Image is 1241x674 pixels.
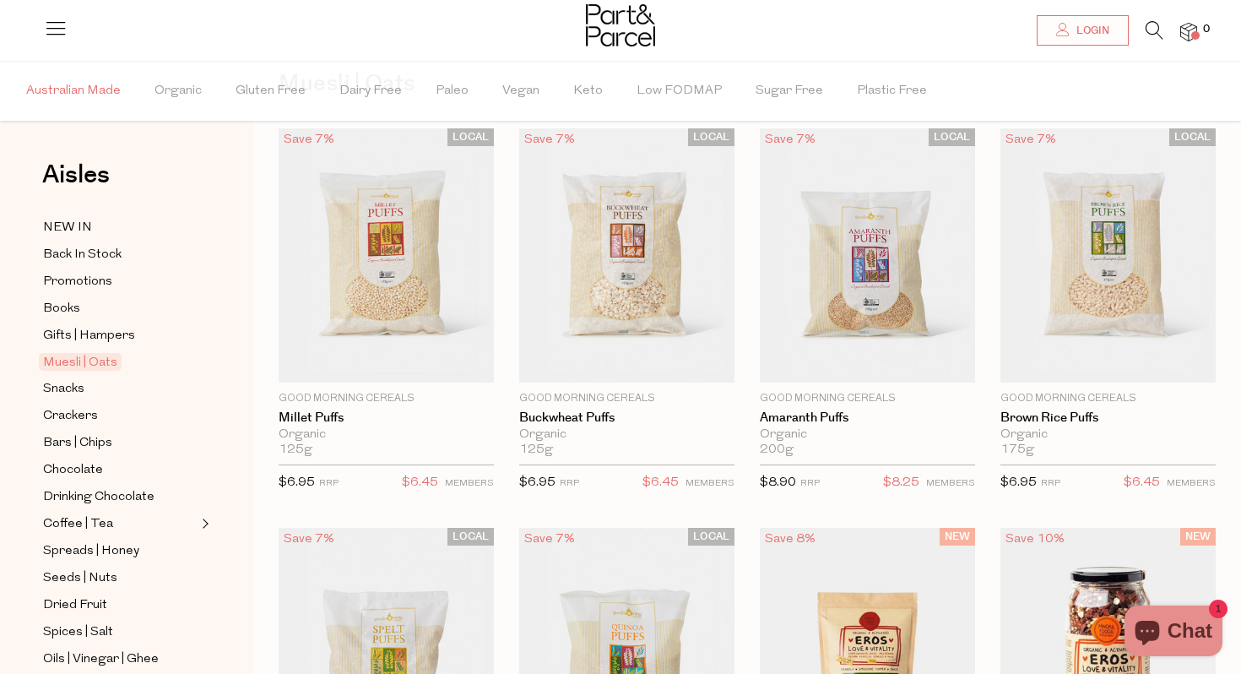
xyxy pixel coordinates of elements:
[1000,427,1216,443] div: Organic
[43,352,197,372] a: Muesli | Oats
[43,218,92,238] span: NEW IN
[760,528,821,551] div: Save 8%
[43,271,197,292] a: Promotions
[43,541,197,562] a: Spreads | Honey
[445,479,494,488] small: MEMBERS
[236,62,306,121] span: Gluten Free
[447,128,494,146] span: LOCAL
[43,568,197,589] a: Seeds | Nuts
[43,298,197,319] a: Books
[43,432,197,454] a: Bars | Chips
[43,299,80,319] span: Books
[688,128,734,146] span: LOCAL
[926,479,975,488] small: MEMBERS
[436,62,469,121] span: Paleo
[43,622,113,643] span: Spices | Salt
[43,405,197,427] a: Crackers
[42,162,110,204] a: Aisles
[43,649,197,670] a: Oils | Vinegar | Ghee
[519,410,734,426] a: Buckwheat Puffs
[1169,128,1216,146] span: LOCAL
[1199,22,1214,37] span: 0
[43,378,197,400] a: Snacks
[42,156,110,193] span: Aisles
[43,487,154,508] span: Drinking Chocolate
[1124,472,1160,494] span: $6.45
[1180,23,1197,41] a: 0
[929,128,975,146] span: LOCAL
[1041,479,1060,488] small: RRP
[43,406,98,427] span: Crackers
[883,472,919,494] span: $8.25
[279,410,494,426] a: Millet Puffs
[279,391,494,406] p: Good Morning Cereals
[642,472,679,494] span: $6.45
[688,528,734,546] span: LOCAL
[760,128,975,383] img: Amaranth Puffs
[1000,410,1216,426] a: Brown Rice Puffs
[560,479,579,488] small: RRP
[586,4,655,46] img: Part&Parcel
[519,476,555,489] span: $6.95
[43,514,113,535] span: Coffee | Tea
[519,528,580,551] div: Save 7%
[43,459,197,481] a: Chocolate
[339,62,402,121] span: Dairy Free
[43,325,197,346] a: Gifts | Hampers
[760,391,975,406] p: Good Morning Cereals
[43,272,112,292] span: Promotions
[43,460,103,481] span: Chocolate
[760,128,821,151] div: Save 7%
[279,443,312,458] span: 125g
[800,479,820,488] small: RRP
[198,514,209,534] button: Expand/Collapse Coffee | Tea
[279,476,315,489] span: $6.95
[402,472,438,494] span: $6.45
[519,391,734,406] p: Good Morning Cereals
[26,62,121,121] span: Australian Made
[1000,128,1061,151] div: Save 7%
[43,379,84,400] span: Snacks
[43,568,117,589] span: Seeds | Nuts
[43,650,159,670] span: Oils | Vinegar | Ghee
[760,410,975,426] a: Amaranth Puffs
[43,622,197,643] a: Spices | Salt
[43,514,197,535] a: Coffee | Tea
[519,128,734,383] img: Buckwheat Puffs
[756,62,823,121] span: Sugar Free
[43,595,197,616] a: Dried Fruit
[279,128,494,383] img: Millet Puffs
[43,217,197,238] a: NEW IN
[154,62,202,121] span: Organic
[1037,15,1129,46] a: Login
[502,62,539,121] span: Vegan
[43,541,139,562] span: Spreads | Honey
[1000,476,1037,489] span: $6.95
[573,62,603,121] span: Keto
[519,443,553,458] span: 125g
[1000,128,1216,383] img: Brown Rice Puffs
[43,326,135,346] span: Gifts | Hampers
[43,595,107,616] span: Dried Fruit
[760,443,794,458] span: 200g
[760,476,796,489] span: $8.90
[43,486,197,508] a: Drinking Chocolate
[39,353,122,371] span: Muesli | Oats
[519,427,734,443] div: Organic
[686,479,734,488] small: MEMBERS
[43,245,122,265] span: Back In Stock
[319,479,339,488] small: RRP
[279,427,494,443] div: Organic
[1000,443,1034,458] span: 175g
[43,433,112,454] span: Bars | Chips
[279,528,339,551] div: Save 7%
[447,528,494,546] span: LOCAL
[1072,24,1109,38] span: Login
[1000,528,1070,551] div: Save 10%
[1000,391,1216,406] p: Good Morning Cereals
[760,427,975,443] div: Organic
[279,128,339,151] div: Save 7%
[1167,479,1216,488] small: MEMBERS
[519,128,580,151] div: Save 7%
[940,528,975,546] span: NEW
